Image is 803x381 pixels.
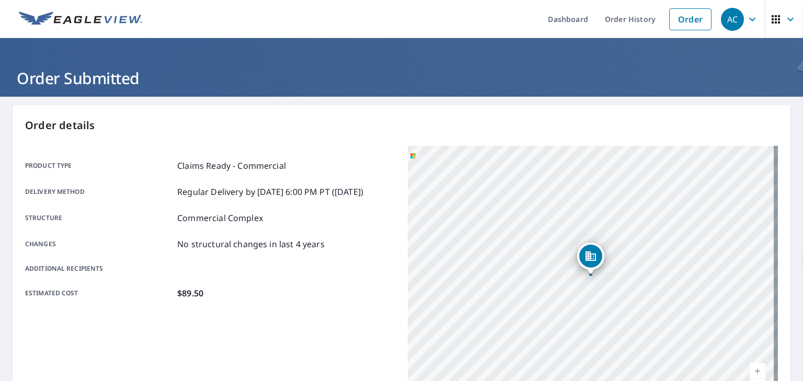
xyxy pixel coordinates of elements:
[25,159,173,172] p: Product type
[25,287,173,299] p: Estimated cost
[177,186,363,198] p: Regular Delivery by [DATE] 6:00 PM PT ([DATE])
[750,363,765,379] a: Current Level 16, Zoom In
[25,238,173,250] p: Changes
[25,118,778,133] p: Order details
[25,186,173,198] p: Delivery method
[19,11,142,27] img: EV Logo
[177,212,263,224] p: Commercial Complex
[177,238,325,250] p: No structural changes in last 4 years
[669,8,712,30] a: Order
[177,287,203,299] p: $89.50
[721,8,744,31] div: AC
[13,67,790,89] h1: Order Submitted
[25,264,173,273] p: Additional recipients
[25,212,173,224] p: Structure
[577,243,604,275] div: Dropped pin, building 1, Commercial property, 569 Main St Monroe, CT 06468
[177,159,286,172] p: Claims Ready - Commercial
